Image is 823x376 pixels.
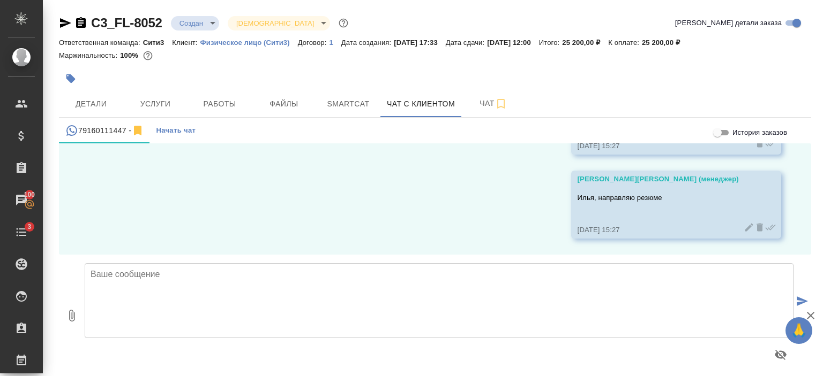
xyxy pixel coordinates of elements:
a: Физическое лицо (Сити3) [200,37,298,47]
button: 0.00 RUB; [141,49,155,63]
span: Детали [65,97,117,111]
p: 25 200,00 ₽ [642,39,688,47]
span: Smartcat [323,97,374,111]
button: Добавить тэг [59,67,83,90]
p: Маржинальность: [59,51,120,59]
button: Скопировать ссылку для ЯМессенджера [59,17,72,29]
span: Услуги [130,97,181,111]
p: Сити3 [143,39,173,47]
span: Работы [194,97,245,111]
div: simple tabs example [59,118,811,143]
span: 100 [18,189,42,200]
svg: Отписаться [131,124,144,137]
div: [DATE] 15:27 [578,141,744,151]
span: 🙏 [790,319,808,342]
p: Договор: [298,39,330,47]
p: Илья, направляю резюме [578,193,744,203]
button: [DEMOGRAPHIC_DATA] [233,19,317,28]
a: C3_FL-8052 [91,16,162,30]
span: Начать чат [156,125,196,137]
p: [DATE] 17:33 [394,39,446,47]
a: 1 [329,37,341,47]
a: 3 [3,219,40,245]
span: История заказов [732,127,787,138]
p: [DATE] 12:00 [487,39,539,47]
a: 100 [3,187,40,213]
button: 🙏 [785,317,812,344]
p: Клиент: [172,39,200,47]
p: 1 [329,39,341,47]
span: [PERSON_NAME] детали заказа [675,18,782,28]
p: 25 200,00 ₽ [562,39,608,47]
span: 3 [21,221,38,232]
p: Ответственная команда: [59,39,143,47]
p: Итого: [539,39,562,47]
p: Физическое лицо (Сити3) [200,39,298,47]
p: Дата создания: [341,39,394,47]
span: Файлы [258,97,310,111]
button: Предпросмотр [768,342,794,367]
button: Начать чат [151,118,201,143]
div: [PERSON_NAME][PERSON_NAME] (менеджер) [578,174,744,185]
button: Создан [176,19,206,28]
span: Чат с клиентом [387,97,455,111]
div: [DATE] 15:27 [578,225,744,235]
button: Доп статусы указывают на важность/срочность заказа [336,16,350,30]
div: Создан [171,16,219,30]
p: Дата сдачи: [446,39,487,47]
div: 79160111447 (Илья) - (undefined) [65,124,144,137]
span: Чат [468,97,519,110]
p: 100% [120,51,141,59]
button: Скопировать ссылку [74,17,87,29]
svg: Подписаться [495,97,507,110]
div: Создан [228,16,330,30]
p: К оплате: [608,39,642,47]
